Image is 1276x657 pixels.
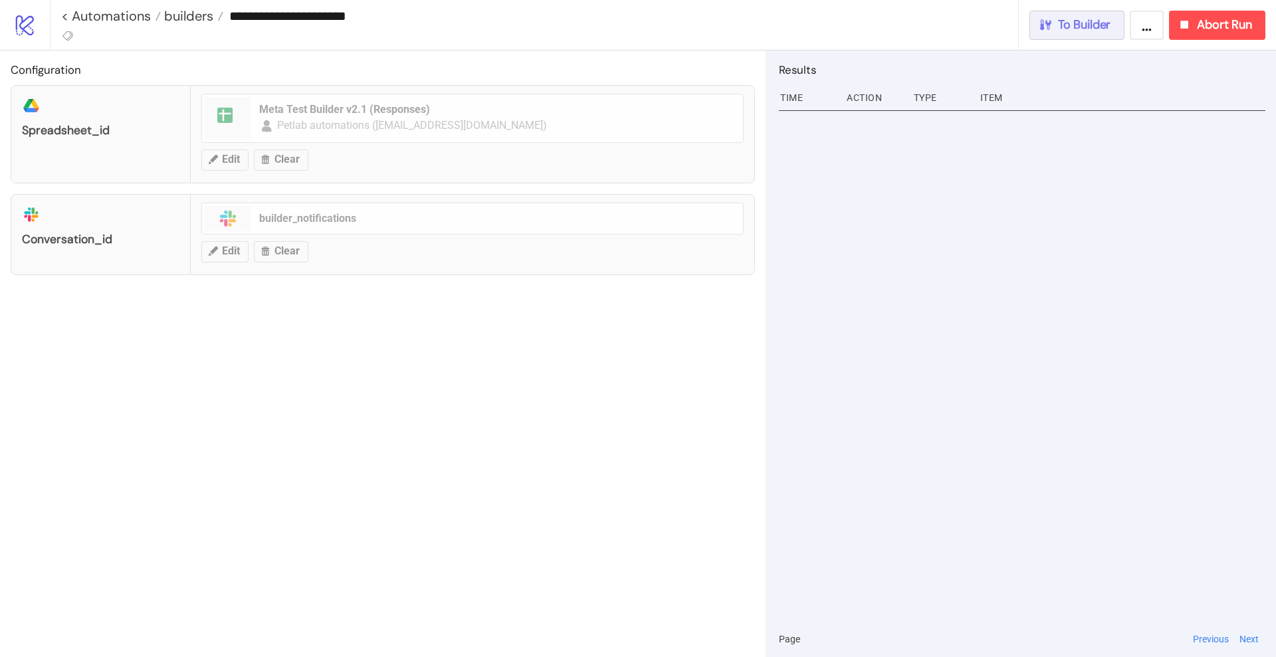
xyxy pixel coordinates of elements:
[161,9,223,23] a: builders
[779,85,836,110] div: Time
[979,85,1265,110] div: Item
[1189,632,1233,646] button: Previous
[1197,17,1252,33] span: Abort Run
[1235,632,1263,646] button: Next
[1058,17,1111,33] span: To Builder
[1169,11,1265,40] button: Abort Run
[1029,11,1125,40] button: To Builder
[1130,11,1164,40] button: ...
[161,7,213,25] span: builders
[11,61,755,78] h2: Configuration
[779,61,1265,78] h2: Results
[61,9,161,23] a: < Automations
[779,632,800,646] span: Page
[912,85,970,110] div: Type
[845,85,903,110] div: Action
